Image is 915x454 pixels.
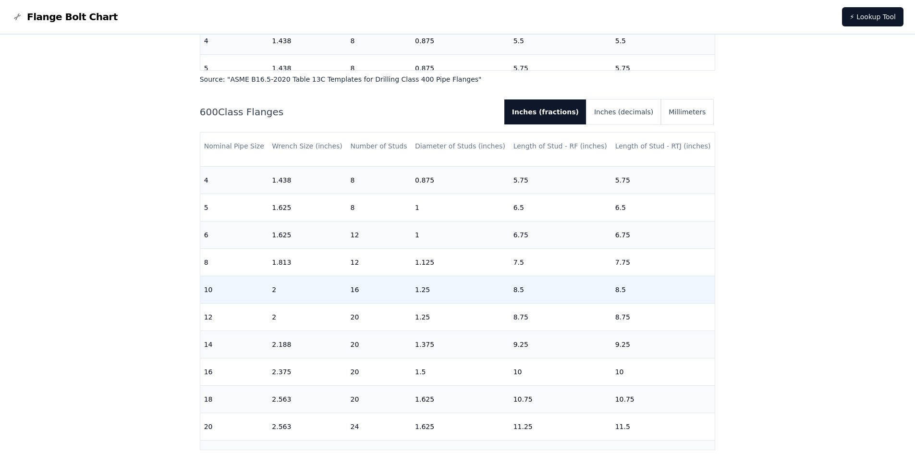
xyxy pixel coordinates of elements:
[611,303,715,331] td: 8.75
[268,276,346,303] td: 2
[510,276,611,303] td: 8.5
[12,11,23,23] img: Flange Bolt Chart Logo
[200,248,268,276] td: 8
[510,413,611,440] td: 11.25
[200,385,268,413] td: 18
[411,27,510,55] td: 0.875
[200,55,268,82] td: 5
[268,133,346,160] th: Wrench Size (inches)
[200,221,268,248] td: 6
[411,276,510,303] td: 1.25
[346,27,411,55] td: 8
[611,385,715,413] td: 10.75
[268,358,346,385] td: 2.375
[510,248,611,276] td: 7.5
[611,221,715,248] td: 6.75
[411,133,510,160] th: Diameter of Studs (inches)
[510,194,611,221] td: 6.5
[611,55,715,82] td: 5.75
[611,133,715,160] th: Length of Stud - RTJ (inches)
[411,221,510,248] td: 1
[200,194,268,221] td: 5
[611,27,715,55] td: 5.5
[411,166,510,194] td: 0.875
[268,27,346,55] td: 1.438
[510,133,611,160] th: Length of Stud - RF (inches)
[346,221,411,248] td: 12
[200,358,268,385] td: 16
[611,358,715,385] td: 10
[611,248,715,276] td: 7.75
[346,166,411,194] td: 8
[411,413,510,440] td: 1.625
[268,221,346,248] td: 1.625
[268,331,346,358] td: 2.188
[586,99,661,124] button: Inches (decimals)
[200,27,268,55] td: 4
[346,55,411,82] td: 8
[510,55,611,82] td: 5.75
[346,385,411,413] td: 20
[346,276,411,303] td: 16
[346,303,411,331] td: 20
[411,385,510,413] td: 1.625
[504,99,586,124] button: Inches (fractions)
[411,194,510,221] td: 1
[611,276,715,303] td: 8.5
[27,10,118,24] span: Flange Bolt Chart
[12,10,118,24] a: Flange Bolt Chart LogoFlange Bolt Chart
[411,358,510,385] td: 1.5
[611,166,715,194] td: 5.75
[346,133,411,160] th: Number of Studs
[268,385,346,413] td: 2.563
[200,105,497,119] h2: 600 Class Flanges
[611,413,715,440] td: 11.5
[611,194,715,221] td: 6.5
[200,276,268,303] td: 10
[411,55,510,82] td: 0.875
[268,166,346,194] td: 1.438
[268,248,346,276] td: 1.813
[510,358,611,385] td: 10
[200,331,268,358] td: 14
[346,248,411,276] td: 12
[346,194,411,221] td: 8
[510,221,611,248] td: 6.75
[346,331,411,358] td: 20
[510,331,611,358] td: 9.25
[510,385,611,413] td: 10.75
[411,303,510,331] td: 1.25
[268,303,346,331] td: 2
[510,27,611,55] td: 5.5
[411,331,510,358] td: 1.375
[200,413,268,440] td: 20
[611,331,715,358] td: 9.25
[411,248,510,276] td: 1.125
[346,413,411,440] td: 24
[268,413,346,440] td: 2.563
[268,55,346,82] td: 1.438
[200,166,268,194] td: 4
[842,7,903,26] a: ⚡ Lookup Tool
[200,133,268,160] th: Nominal Pipe Size
[200,74,716,84] p: Source: " ASME B16.5-2020 Table 13C Templates for Drilling Class 400 Pipe Flanges "
[268,194,346,221] td: 1.625
[661,99,713,124] button: Millimeters
[200,303,268,331] td: 12
[510,303,611,331] td: 8.75
[510,166,611,194] td: 5.75
[346,358,411,385] td: 20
